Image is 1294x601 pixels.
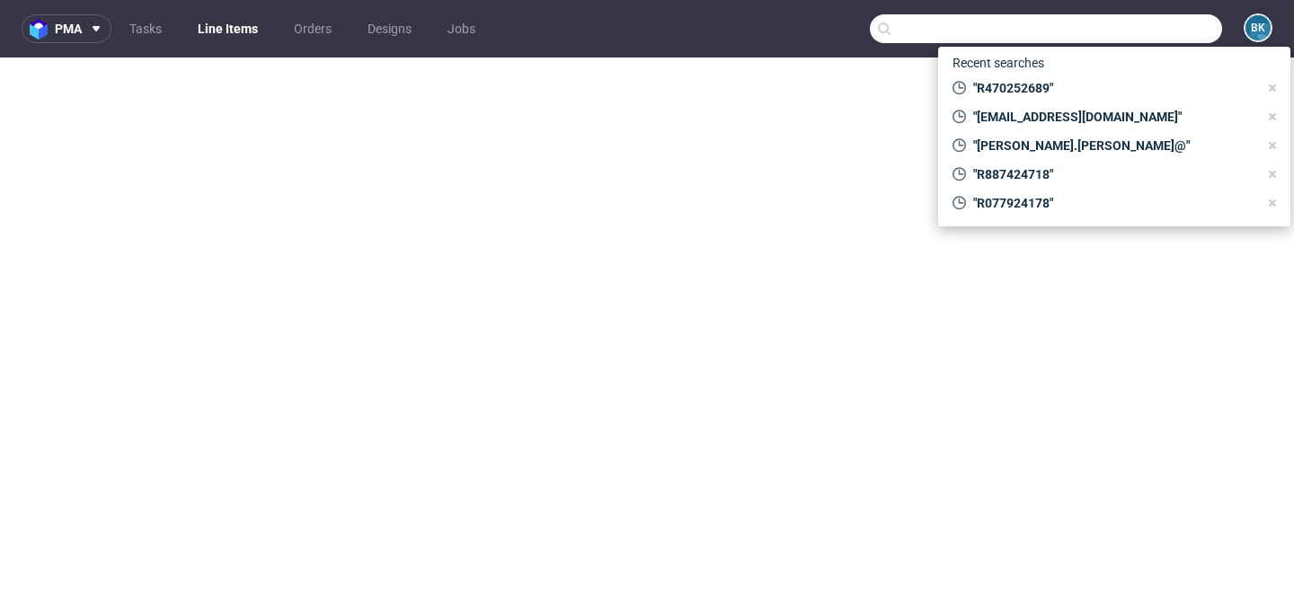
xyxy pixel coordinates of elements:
[187,14,269,43] a: Line Items
[966,194,1258,212] span: "R077924178"
[283,14,342,43] a: Orders
[55,22,82,35] span: pma
[966,108,1258,126] span: "[EMAIL_ADDRESS][DOMAIN_NAME]"
[30,19,55,40] img: logo
[357,14,422,43] a: Designs
[1245,15,1271,40] figcaption: BK
[966,137,1258,155] span: "[PERSON_NAME].[PERSON_NAME]@"
[22,14,111,43] button: pma
[119,14,173,43] a: Tasks
[966,79,1258,97] span: "R470252689"
[966,165,1258,183] span: "R887424718"
[437,14,486,43] a: Jobs
[945,49,1051,77] span: Recent searches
